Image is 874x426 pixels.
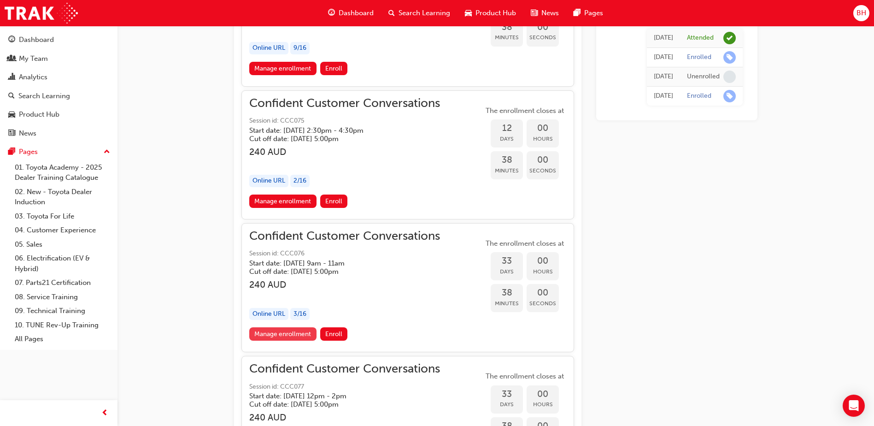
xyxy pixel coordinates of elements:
span: 33 [491,389,523,400]
span: Seconds [527,166,559,176]
span: 38 [491,155,523,166]
div: Dashboard [19,35,54,45]
div: News [19,128,36,139]
h3: 240 AUD [249,147,440,157]
span: pages-icon [8,148,15,156]
span: 38 [491,22,523,33]
span: Minutes [491,166,523,176]
span: Days [491,399,523,410]
h5: Start date: [DATE] 9am - 11am [249,259,425,267]
a: car-iconProduct Hub [458,4,523,23]
span: learningRecordVerb_ENROLL-icon [723,51,736,64]
span: Session id: CCC075 [249,116,440,126]
a: 08. Service Training [11,290,114,304]
span: News [541,8,559,18]
span: guage-icon [328,7,335,19]
span: 00 [527,155,559,166]
button: DashboardMy TeamAnalyticsSearch LearningProduct HubNews [4,30,114,143]
span: Confident Customer Conversations [249,98,440,109]
span: Minutes [491,32,523,43]
span: prev-icon [101,408,108,419]
div: Tue Sep 03 2024 09:58:44 GMT+1000 (Australian Eastern Standard Time) [654,52,673,63]
a: Manage enrollment [249,62,317,75]
span: learningRecordVerb_ENROLL-icon [723,90,736,102]
span: Hours [527,399,559,410]
span: Session id: CCC076 [249,248,440,259]
div: Enrolled [687,92,711,101]
span: 38 [491,288,523,298]
div: Unenrolled [687,72,720,81]
button: Confident Customer ConversationsSession id: CCC075Start date: [DATE] 2:30pm - 4:30pm Cut off date... [249,98,566,212]
div: Pages [19,147,38,157]
h5: Cut off date: [DATE] 5:00pm [249,267,425,276]
div: Search Learning [18,91,70,101]
a: Dashboard [4,31,114,48]
span: Search Learning [399,8,450,18]
a: pages-iconPages [566,4,610,23]
a: 10. TUNE Rev-Up Training [11,318,114,332]
span: Days [491,266,523,277]
a: Manage enrollment [249,327,317,341]
span: 00 [527,256,559,266]
div: Fri Aug 09 2024 13:33:16 GMT+1000 (Australian Eastern Standard Time) [654,91,673,101]
h5: Start date: [DATE] 12pm - 2pm [249,392,425,400]
button: Pages [4,143,114,160]
span: Enroll [325,197,342,205]
a: Analytics [4,69,114,86]
div: Open Intercom Messenger [843,395,865,417]
div: Tue Sep 10 2024 14:30:00 GMT+1000 (Australian Eastern Standard Time) [654,33,673,43]
span: The enrollment closes at [483,371,566,382]
div: 3 / 16 [290,308,310,320]
span: car-icon [8,111,15,119]
h5: Cut off date: [DATE] 5:00pm [249,135,425,143]
a: My Team [4,50,114,67]
a: 09. Technical Training [11,304,114,318]
a: 01. Toyota Academy - 2025 Dealer Training Catalogue [11,160,114,185]
a: 06. Electrification (EV & Hybrid) [11,251,114,276]
span: Minutes [491,298,523,309]
div: 9 / 16 [290,42,310,54]
span: Enroll [325,330,342,338]
span: news-icon [8,130,15,138]
div: Attended [687,34,714,42]
span: The enrollment closes at [483,238,566,249]
span: Days [491,134,523,144]
a: Manage enrollment [249,195,317,208]
button: BH [853,5,869,21]
span: learningRecordVerb_NONE-icon [723,71,736,83]
span: 12 [491,123,523,134]
a: Product Hub [4,106,114,123]
a: search-iconSearch Learning [381,4,458,23]
a: news-iconNews [523,4,566,23]
span: 00 [527,123,559,134]
h5: Cut off date: [DATE] 5:00pm [249,400,425,408]
a: All Pages [11,332,114,346]
span: chart-icon [8,73,15,82]
span: Seconds [527,298,559,309]
a: News [4,125,114,142]
span: guage-icon [8,36,15,44]
span: The enrollment closes at [483,106,566,116]
a: Search Learning [4,88,114,105]
span: Session id: CCC077 [249,382,440,392]
button: Enroll [320,195,348,208]
div: Online URL [249,42,288,54]
span: Confident Customer Conversations [249,364,440,374]
span: car-icon [465,7,472,19]
span: 00 [527,22,559,33]
span: Enroll [325,65,342,72]
a: 07. Parts21 Certification [11,276,114,290]
span: 00 [527,389,559,400]
div: Online URL [249,175,288,187]
div: 2 / 16 [290,175,310,187]
button: Enroll [320,327,348,341]
a: 05. Sales [11,237,114,252]
div: Tue Sep 03 2024 09:00:00 GMT+1000 (Australian Eastern Standard Time) [654,71,673,82]
button: Confident Customer ConversationsSession id: CCC076Start date: [DATE] 9am - 11am Cut off date: [DA... [249,231,566,344]
span: BH [856,8,866,18]
div: Enrolled [687,53,711,62]
span: Seconds [527,32,559,43]
h5: Start date: [DATE] 2:30pm - 4:30pm [249,126,425,135]
span: Hours [527,266,559,277]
